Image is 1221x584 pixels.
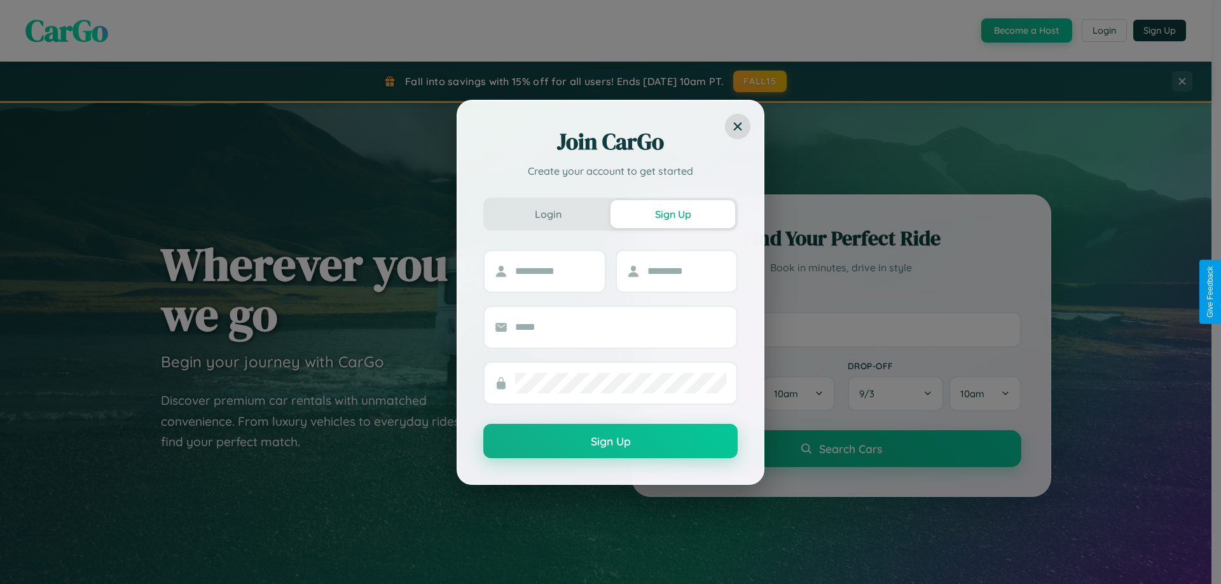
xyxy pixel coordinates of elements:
button: Sign Up [610,200,735,228]
div: Give Feedback [1206,266,1215,318]
button: Sign Up [483,424,738,458]
button: Login [486,200,610,228]
p: Create your account to get started [483,163,738,179]
h2: Join CarGo [483,126,738,157]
